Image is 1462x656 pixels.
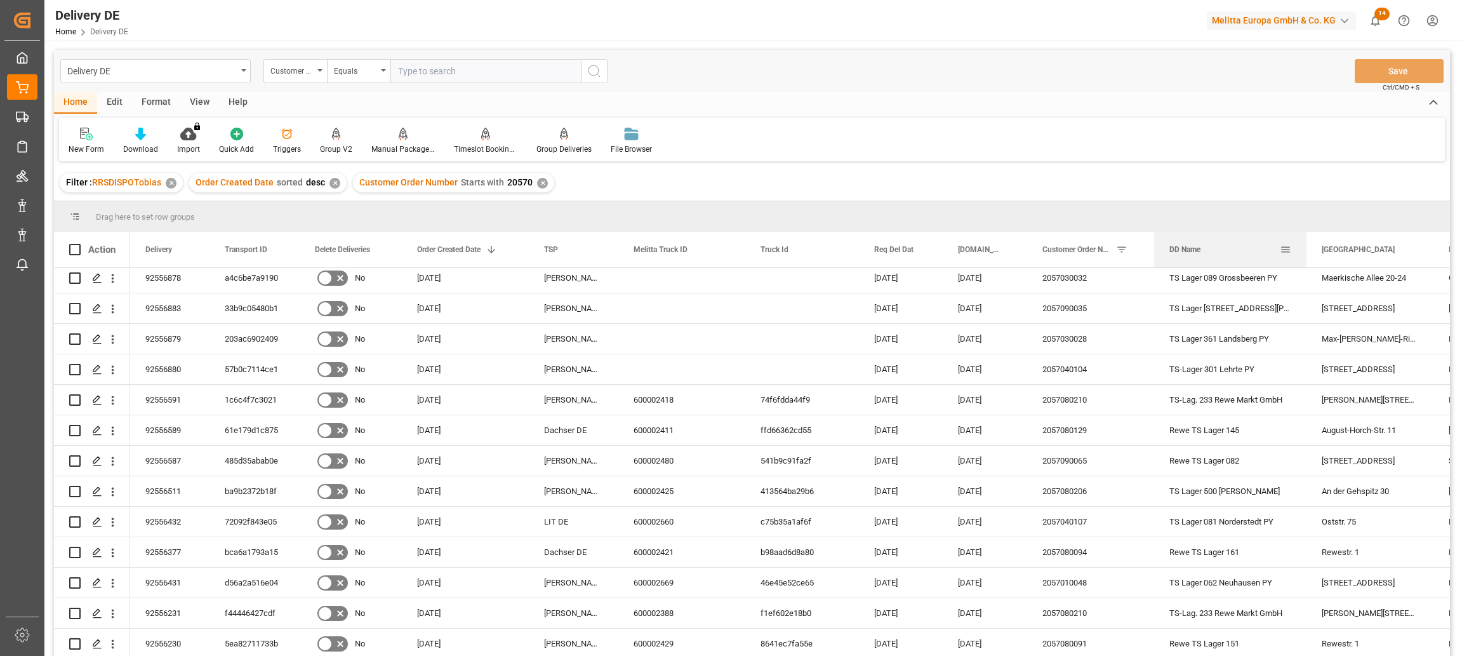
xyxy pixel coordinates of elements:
div: 600002425 [618,476,745,506]
div: 2057090065 [1027,446,1154,476]
input: Type to search [390,59,581,83]
div: [DATE] [943,415,1027,445]
span: Order Created Date [417,245,481,254]
span: Req Del Dat [874,245,914,254]
div: [PERSON_NAME] DE [529,293,618,323]
span: 14 [1374,8,1390,20]
div: Press SPACE to select this row. [54,446,130,476]
div: 92556511 [130,476,209,506]
div: [DATE] [402,507,529,537]
div: Press SPACE to select this row. [54,507,130,537]
div: TS Lager 081 Norderstedt PY [1154,507,1306,537]
div: 600002421 [618,537,745,567]
span: Delivery [145,245,172,254]
span: No [355,446,365,476]
button: Melitta Europa GmbH & Co. KG [1207,8,1361,32]
div: [DATE] [859,263,943,293]
div: Group Deliveries [536,144,592,155]
div: 2057010048 [1027,568,1154,598]
div: 541b9c91fa2f [745,446,859,476]
div: 92556589 [130,415,209,445]
div: c75b35a1af6f [745,507,859,537]
div: [DATE] [402,446,529,476]
div: [DATE] [943,263,1027,293]
span: No [355,599,365,628]
div: 600002418 [618,385,745,415]
div: 72092f843e05 [209,507,300,537]
div: Rewe TS Lager 161 [1154,537,1306,567]
div: [DATE] [859,598,943,628]
span: Customer Order Number [1042,245,1111,254]
div: TS-Lager 301 Lehrte PY [1154,354,1306,384]
div: 92556231 [130,598,209,628]
span: sorted [277,177,303,187]
div: File Browser [611,144,652,155]
div: August-Horch-Str. 11 [1306,415,1433,445]
div: Help [219,92,257,114]
span: [DOMAIN_NAME] Dat [958,245,1000,254]
div: d56a2a516e04 [209,568,300,598]
div: Press SPACE to select this row. [54,385,130,415]
div: 57b0c7114ce1 [209,354,300,384]
div: [DATE] [859,324,943,354]
div: [DATE] [402,354,529,384]
button: search button [581,59,608,83]
div: TS-Lag. 233 Rewe Markt GmbH [1154,598,1306,628]
span: No [355,355,365,384]
div: 92556878 [130,263,209,293]
div: Rewestr. 1 [1306,537,1433,567]
div: 2057080210 [1027,385,1154,415]
div: Maerkische Allee 20-24 [1306,263,1433,293]
div: LIT DE [529,507,618,537]
div: View [180,92,219,114]
div: [DATE] [943,598,1027,628]
div: TS Lager 089 Grossbeeren PY [1154,263,1306,293]
div: 2057040107 [1027,507,1154,537]
div: [DATE] [402,537,529,567]
div: [DATE] [859,446,943,476]
div: Press SPACE to select this row. [54,324,130,354]
div: Press SPACE to select this row. [54,354,130,385]
div: Triggers [273,144,301,155]
div: [PERSON_NAME] DE [529,263,618,293]
div: Dachser DE [529,415,618,445]
span: Starts with [461,177,504,187]
div: [PERSON_NAME][STREET_ADDRESS] [1306,598,1433,628]
span: DD Name [1169,245,1200,254]
div: [DATE] [943,324,1027,354]
div: [PERSON_NAME] DE [529,446,618,476]
div: 2057030028 [1027,324,1154,354]
div: Melitta Europa GmbH & Co. KG [1207,11,1356,30]
div: [DATE] [859,537,943,567]
div: 92556883 [130,293,209,323]
span: Customer Order Number [359,177,458,187]
div: [DATE] [402,385,529,415]
div: [PERSON_NAME] DE [529,568,618,598]
div: 92556431 [130,568,209,598]
div: bca6a1793a15 [209,537,300,567]
span: TSP [544,245,558,254]
div: Press SPACE to select this row. [54,537,130,568]
div: 92556587 [130,446,209,476]
div: 2057080094 [1027,537,1154,567]
div: [DATE] [859,293,943,323]
div: Delivery DE [67,62,237,78]
div: 600002388 [618,598,745,628]
div: Home [54,92,97,114]
div: ba9b2372b18f [209,476,300,506]
div: [PERSON_NAME] DE [529,324,618,354]
span: desc [306,177,325,187]
div: [STREET_ADDRESS] [1306,446,1433,476]
div: 2057030032 [1027,263,1154,293]
div: TS Lager 062 Neuhausen PY [1154,568,1306,598]
span: Order Created Date [196,177,274,187]
div: Edit [97,92,132,114]
div: Manual Package TypeDetermination [371,144,435,155]
div: [DATE] [943,507,1027,537]
a: Home [55,27,76,36]
div: 600002411 [618,415,745,445]
div: 74f6fdda44f9 [745,385,859,415]
div: Equals [334,62,377,77]
div: [DATE] [402,263,529,293]
div: [DATE] [859,507,943,537]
